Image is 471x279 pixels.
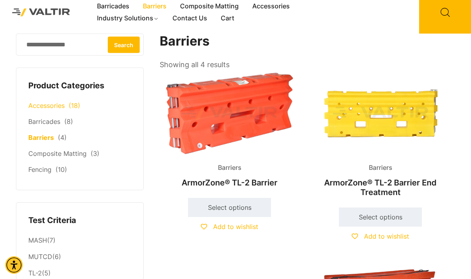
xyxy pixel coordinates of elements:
[16,34,144,56] input: Search for:
[108,36,140,53] button: Search
[188,198,271,217] a: Select options for “ArmorZone® TL-2 Barrier”
[160,71,299,155] img: An orange traffic barrier with a textured surface and multiple holes for securing or connecting.
[28,134,54,141] a: Barriers
[245,0,297,12] a: Accessories
[28,253,52,261] a: MUTCD
[213,223,258,231] span: Add to wishlist
[214,12,241,24] a: Cart
[69,102,80,110] span: (18)
[28,236,47,244] a: MASH
[91,149,99,157] span: (3)
[58,134,67,141] span: (4)
[173,0,245,12] a: Composite Matting
[28,149,87,157] a: Composite Matting
[28,118,60,126] a: Barricades
[311,174,450,201] h2: ArmorZone® TL-2 Barrier End Treatment
[160,71,299,191] a: BarriersArmorZone® TL-2 Barrier
[28,215,131,227] h4: Test Criteria
[5,256,23,274] div: Accessibility Menu
[6,2,76,22] img: Valtir Rentals
[136,0,173,12] a: Barriers
[339,207,422,227] a: Select options for “ArmorZone® TL-2 Barrier End Treatment”
[90,0,136,12] a: Barricades
[28,249,131,265] li: (6)
[28,269,42,277] a: TL-2
[160,34,451,49] h1: Barriers
[28,80,131,92] h4: Product Categories
[28,165,51,173] a: Fencing
[166,12,214,24] a: Contact Us
[160,58,230,72] p: Showing all 4 results
[28,232,131,249] li: (7)
[352,232,409,240] a: Add to wishlist
[90,12,166,24] a: Industry Solutions
[363,162,398,174] span: Barriers
[364,232,409,240] span: Add to wishlist
[311,71,450,155] img: A bright yellow plastic component with various holes and cutouts, likely used in machinery or equ...
[64,118,73,126] span: (8)
[160,174,299,191] h2: ArmorZone® TL-2 Barrier
[55,165,67,173] span: (10)
[28,102,65,110] a: Accessories
[201,223,258,231] a: Add to wishlist
[212,162,247,174] span: Barriers
[311,71,450,201] a: BarriersArmorZone® TL-2 Barrier End Treatment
